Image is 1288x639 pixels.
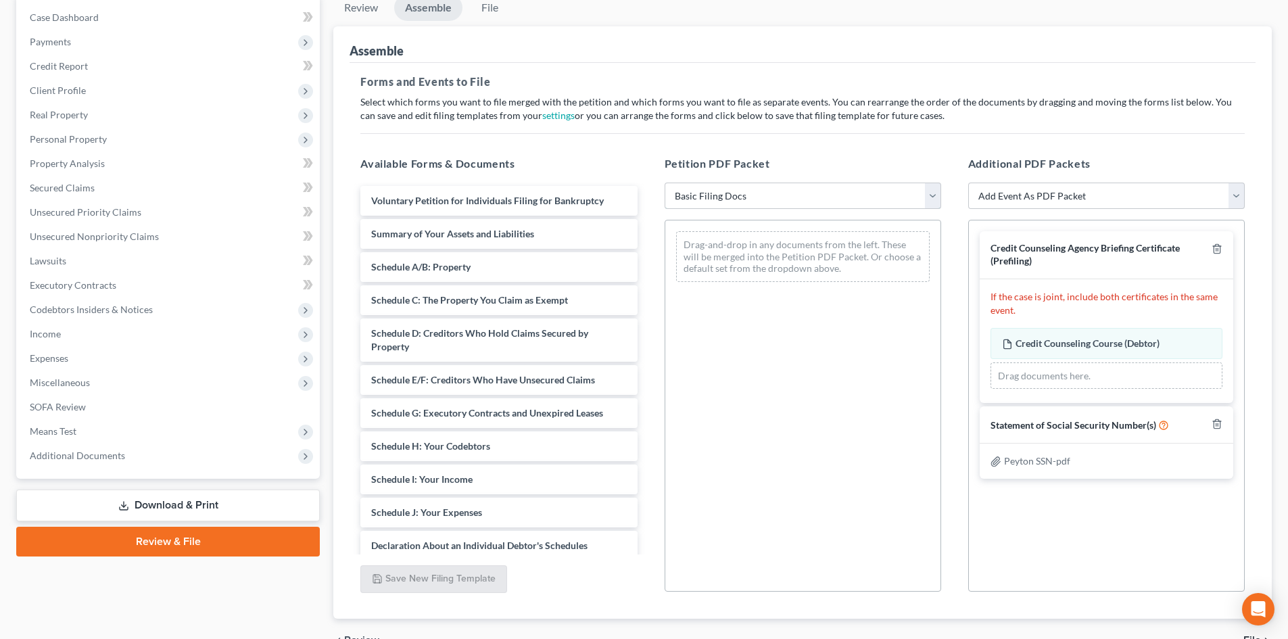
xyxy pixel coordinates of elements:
[371,195,604,206] span: Voluntary Petition for Individuals Filing for Bankruptcy
[30,182,95,193] span: Secured Claims
[665,157,770,170] span: Petition PDF Packet
[30,60,88,72] span: Credit Report
[16,490,320,521] a: Download & Print
[360,156,637,172] h5: Available Forms & Documents
[30,36,71,47] span: Payments
[30,352,68,364] span: Expenses
[371,407,603,419] span: Schedule G: Executory Contracts and Unexpired Leases
[371,506,482,518] span: Schedule J: Your Expenses
[30,425,76,437] span: Means Test
[371,261,471,273] span: Schedule A/B: Property
[19,5,320,30] a: Case Dashboard
[30,279,116,291] span: Executory Contracts
[19,224,320,249] a: Unsecured Nonpriority Claims
[371,374,595,385] span: Schedule E/F: Creditors Who Have Unsecured Claims
[991,290,1222,317] p: If the case is joint, include both certificates in the same event.
[371,294,568,306] span: Schedule C: The Property You Claim as Exempt
[30,206,141,218] span: Unsecured Priority Claims
[30,158,105,169] span: Property Analysis
[19,54,320,78] a: Credit Report
[991,362,1222,389] div: Drag documents here.
[360,74,1245,90] h5: Forms and Events to File
[30,109,88,120] span: Real Property
[30,11,99,23] span: Case Dashboard
[371,327,588,352] span: Schedule D: Creditors Who Hold Claims Secured by Property
[350,43,404,59] div: Assemble
[1242,593,1274,625] div: Open Intercom Messenger
[371,228,534,239] span: Summary of Your Assets and Liabilities
[30,328,61,339] span: Income
[30,255,66,266] span: Lawsuits
[30,85,86,96] span: Client Profile
[968,156,1245,172] h5: Additional PDF Packets
[360,95,1245,122] p: Select which forms you want to file merged with the petition and which forms you want to file as ...
[16,527,320,557] a: Review & File
[991,242,1180,266] span: Credit Counseling Agency Briefing Certificate (Prefiling)
[676,231,930,282] div: Drag-and-drop in any documents from the left. These will be merged into the Petition PDF Packet. ...
[19,176,320,200] a: Secured Claims
[371,473,473,485] span: Schedule I: Your Income
[371,440,490,452] span: Schedule H: Your Codebtors
[30,231,159,242] span: Unsecured Nonpriority Claims
[371,540,588,551] span: Declaration About an Individual Debtor's Schedules
[19,273,320,298] a: Executory Contracts
[360,565,507,594] button: Save New Filing Template
[19,200,320,224] a: Unsecured Priority Claims
[991,419,1156,431] span: Statement of Social Security Number(s)
[30,304,153,315] span: Codebtors Insiders & Notices
[30,450,125,461] span: Additional Documents
[30,377,90,388] span: Miscellaneous
[1016,337,1160,349] span: Credit Counseling Course (Debtor)
[19,395,320,419] a: SOFA Review
[19,249,320,273] a: Lawsuits
[30,401,86,412] span: SOFA Review
[542,110,575,121] a: settings
[30,133,107,145] span: Personal Property
[1004,455,1070,467] span: Peyton SSN-pdf
[19,151,320,176] a: Property Analysis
